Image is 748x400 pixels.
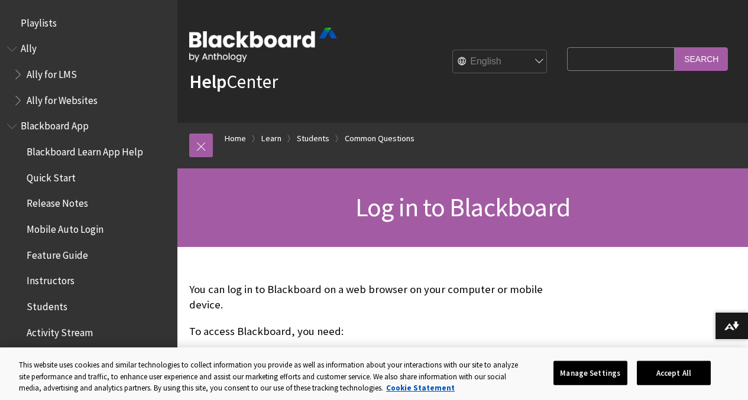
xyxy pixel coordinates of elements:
[27,194,88,210] span: Release Notes
[225,131,246,146] a: Home
[189,282,561,313] p: You can log in to Blackboard on a web browser on your computer or mobile device.
[189,70,226,93] strong: Help
[21,116,89,132] span: Blackboard App
[27,168,76,184] span: Quick Start
[189,28,337,62] img: Blackboard by Anthology
[27,245,88,261] span: Feature Guide
[27,142,143,158] span: Blackboard Learn App Help
[553,360,627,385] button: Manage Settings
[27,64,77,80] span: Ally for LMS
[19,359,524,394] div: This website uses cookies and similar technologies to collect information you provide as well as ...
[386,383,455,393] a: More information about your privacy, opens in a new tab
[21,13,57,29] span: Playlists
[189,70,278,93] a: HelpCenter
[27,323,93,339] span: Activity Stream
[297,131,329,146] a: Students
[27,219,103,235] span: Mobile Auto Login
[261,131,281,146] a: Learn
[453,50,548,74] select: Site Language Selector
[21,39,37,55] span: Ally
[189,324,561,339] p: To access Blackboard, you need:
[345,131,415,146] a: Common Questions
[675,47,728,70] input: Search
[27,297,67,313] span: Students
[7,13,170,33] nav: Book outline for Playlists
[27,271,75,287] span: Instructors
[355,191,570,223] span: Log in to Blackboard
[7,39,170,110] nav: Book outline for Anthology Ally Help
[27,90,98,106] span: Ally for Websites
[637,360,711,385] button: Accept All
